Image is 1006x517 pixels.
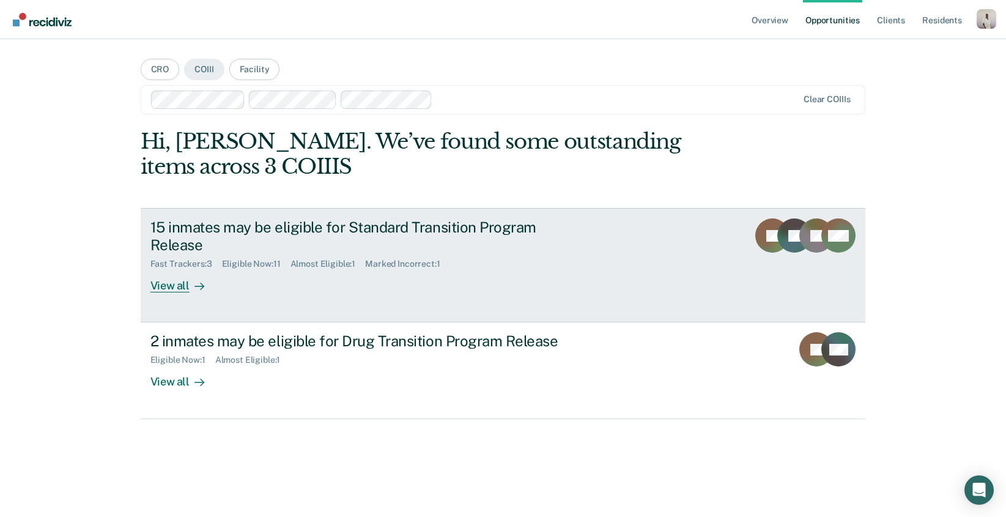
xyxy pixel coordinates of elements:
[150,269,219,293] div: View all
[229,59,280,80] button: Facility
[964,475,994,505] div: Open Intercom Messenger
[141,59,180,80] button: CRO
[13,13,72,26] img: Recidiviz
[141,208,866,322] a: 15 inmates may be eligible for Standard Transition Program ReleaseFast Trackers:3Eligible Now:11A...
[215,355,290,365] div: Almost Eligible : 1
[150,355,215,365] div: Eligible Now : 1
[150,218,580,254] div: 15 inmates may be eligible for Standard Transition Program Release
[804,94,850,105] div: Clear COIIIs
[150,332,580,350] div: 2 inmates may be eligible for Drug Transition Program Release
[150,365,219,389] div: View all
[977,9,996,29] button: Profile dropdown button
[184,59,224,80] button: COIII
[141,129,721,179] div: Hi, [PERSON_NAME]. We’ve found some outstanding items across 3 COIIIS
[290,259,366,269] div: Almost Eligible : 1
[141,322,866,418] a: 2 inmates may be eligible for Drug Transition Program ReleaseEligible Now:1Almost Eligible:1View all
[150,259,222,269] div: Fast Trackers : 3
[222,259,290,269] div: Eligible Now : 11
[365,259,450,269] div: Marked Incorrect : 1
